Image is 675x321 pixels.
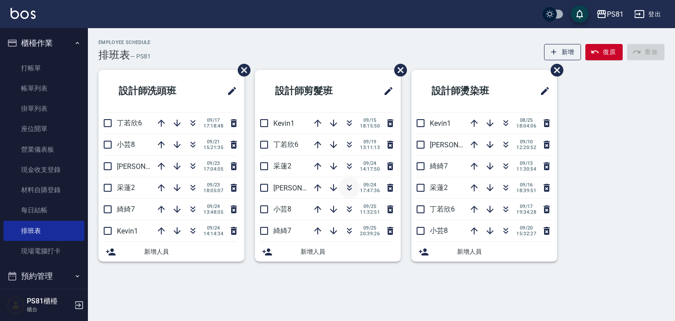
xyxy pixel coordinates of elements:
span: 14:14:34 [203,231,223,237]
a: 每日結帳 [4,200,84,220]
span: 09/20 [516,225,536,231]
span: 09/10 [516,139,536,145]
span: [PERSON_NAME]3 [273,184,330,192]
img: Logo [11,8,36,19]
span: 17:47:36 [360,188,380,193]
span: 11:30:54 [516,166,536,172]
span: 18:05:07 [203,188,223,193]
span: 17:04:05 [203,166,223,172]
span: 09/24 [360,182,380,188]
span: Kevin1 [117,227,138,235]
span: 09/15 [360,117,380,123]
span: 15:21:35 [203,145,223,150]
span: 09/16 [516,182,536,188]
h2: 設計師剪髮班 [262,75,362,107]
a: 座位開單 [4,119,84,139]
span: 18:39:51 [516,188,536,193]
div: 新增人員 [98,242,244,262]
span: 09/19 [360,139,380,145]
span: 13:48:05 [203,209,223,215]
span: 14:17:50 [360,166,380,172]
span: 采蓮2 [273,162,291,170]
button: 登出 [631,6,664,22]
span: 丁若欣6 [117,119,142,127]
span: 09/24 [360,160,380,166]
span: 新增人員 [144,247,237,256]
button: 櫃檯作業 [4,32,84,55]
span: Kevin1 [430,119,451,128]
span: 18:04:06 [516,123,536,129]
span: 刪除班表 [388,57,408,83]
span: 09/13 [516,160,536,166]
span: 刪除班表 [231,57,252,83]
div: 新增人員 [255,242,401,262]
span: 18:15:50 [360,123,380,129]
span: 09/25 [360,204,380,209]
span: Kevin1 [273,119,294,128]
a: 排班表 [4,221,84,241]
span: 09/25 [360,225,380,231]
button: 預約管理 [4,265,84,288]
span: 09/23 [203,182,223,188]
h2: 設計師洗頭班 [105,75,205,107]
span: 新增人員 [457,247,550,256]
h2: Employee Schedule [98,40,151,45]
span: 19:34:28 [516,209,536,215]
button: 復原 [585,44,623,60]
span: 20:39:26 [360,231,380,237]
a: 帳單列表 [4,78,84,98]
span: 08/25 [516,117,536,123]
span: 采蓮2 [430,183,448,192]
span: 小芸8 [430,226,448,235]
span: 09/24 [203,225,223,231]
a: 營業儀表板 [4,139,84,160]
a: 打帳單 [4,58,84,78]
span: 09/17 [516,204,536,209]
span: 修改班表的標題 [534,80,550,102]
span: [PERSON_NAME]3 [430,141,486,149]
span: 17:18:48 [203,123,223,129]
span: 小芸8 [273,205,291,213]
span: 采蓮2 [117,183,135,192]
h3: 排班表 [98,49,130,61]
h2: 設計師燙染班 [418,75,518,107]
p: 櫃台 [27,306,72,314]
button: save [571,5,588,23]
a: 現金收支登錄 [4,160,84,180]
span: 綺綺7 [117,205,135,213]
span: 09/17 [203,117,223,123]
span: 小芸8 [117,140,135,149]
h5: PS81櫃檯 [27,297,72,306]
span: 11:32:51 [360,209,380,215]
h6: — PS81 [130,52,151,61]
span: 綺綺7 [273,226,291,235]
div: 新增人員 [411,242,557,262]
span: 丁若欣6 [430,205,455,213]
a: 現場電腦打卡 [4,241,84,261]
span: 刪除班表 [544,57,565,83]
span: [PERSON_NAME]3 [117,162,174,171]
span: 09/24 [203,204,223,209]
span: 15:32:27 [516,231,536,237]
span: 09/21 [203,139,223,145]
span: 丁若欣6 [273,140,298,149]
span: 12:20:52 [516,145,536,150]
div: PS81 [607,9,624,20]
span: 13:11:13 [360,145,380,150]
a: 材料自購登錄 [4,180,84,200]
a: 掛單列表 [4,98,84,119]
button: PS81 [593,5,627,23]
button: 新增 [544,44,581,60]
span: 新增人員 [301,247,394,256]
span: 修改班表的標題 [221,80,237,102]
span: 修改班表的標題 [378,80,394,102]
img: Person [7,296,25,314]
span: 綺綺7 [430,162,448,170]
button: 報表及分析 [4,288,84,310]
span: 09/23 [203,160,223,166]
